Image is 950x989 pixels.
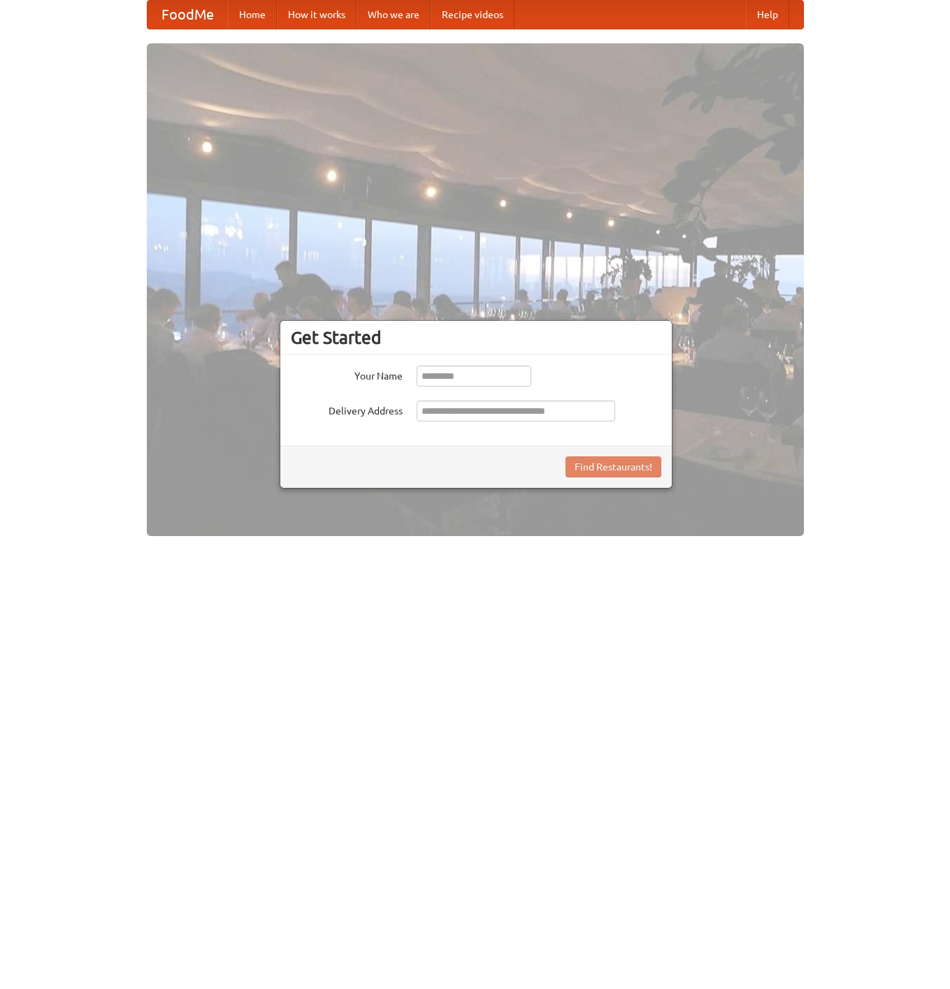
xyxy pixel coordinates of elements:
[291,400,403,418] label: Delivery Address
[746,1,789,29] a: Help
[291,327,661,348] h3: Get Started
[147,1,228,29] a: FoodMe
[277,1,357,29] a: How it works
[291,366,403,383] label: Your Name
[431,1,514,29] a: Recipe videos
[566,456,661,477] button: Find Restaurants!
[228,1,277,29] a: Home
[357,1,431,29] a: Who we are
